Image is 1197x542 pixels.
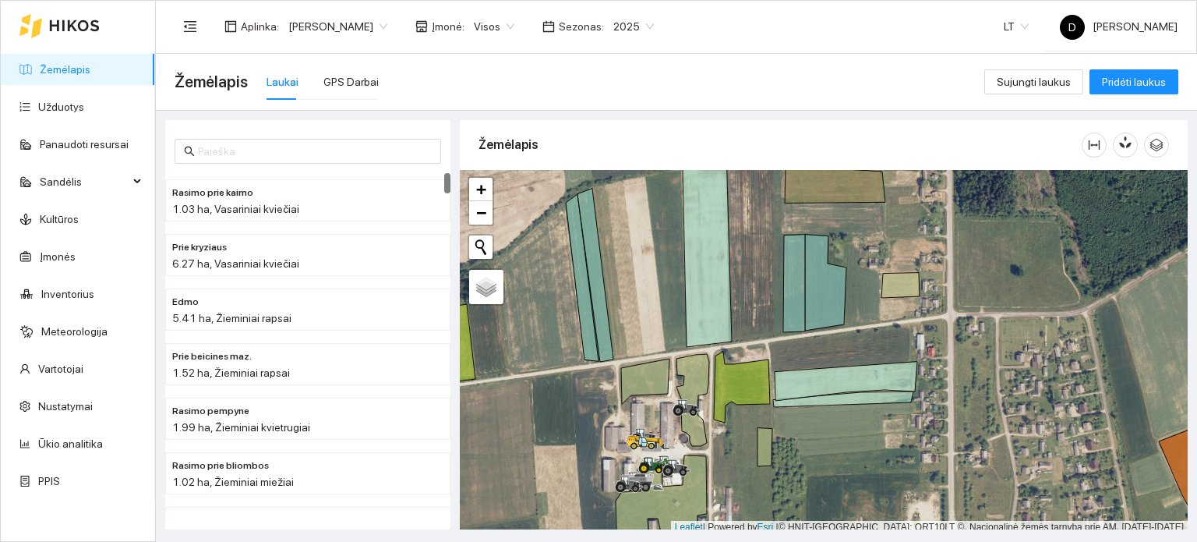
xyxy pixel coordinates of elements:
span: − [476,203,486,222]
a: Vartotojai [38,363,83,375]
span: Sezonas : [559,18,604,35]
span: Prie beicines maz. [172,349,252,364]
span: 2025 [613,15,654,38]
span: 5.41 ha, Žieminiai rapsai [172,312,291,324]
span: | [776,522,779,533]
span: Aplinka : [241,18,279,35]
a: Kultūros [40,213,79,225]
span: Įmonė : [432,18,464,35]
div: GPS Darbai [323,73,379,90]
a: Užduotys [38,101,84,113]
span: column-width [1082,139,1106,151]
span: Sandėlis [40,166,129,197]
span: Sujungti laukus [997,73,1071,90]
a: Zoom in [469,178,493,201]
span: Rasimo prie bliombos [172,459,269,473]
a: Inventorius [41,288,94,300]
span: Prie kryziaus [172,240,227,255]
span: calendar [542,20,555,33]
a: Žemėlapis [40,63,90,76]
div: Žemėlapis [478,122,1082,167]
span: shop [415,20,428,33]
span: Visos [474,15,514,38]
button: Pridėti laukus [1089,69,1178,94]
span: Dovydas Baršauskas [288,15,387,38]
a: Zoom out [469,201,493,225]
span: search [184,146,195,157]
span: D [1068,15,1076,40]
span: Rasimo pempyne [172,404,249,419]
span: [PERSON_NAME] [1060,20,1178,33]
a: Nustatymai [38,400,93,413]
span: layout [224,20,237,33]
button: Sujungti laukus [984,69,1083,94]
span: Žemėlapis [175,69,248,94]
input: Paieška [198,143,432,160]
span: 1.03 ha, Vasariniai kviečiai [172,203,299,215]
span: 6.27 ha, Vasariniai kviečiai [172,257,299,270]
a: Įmonės [40,250,76,263]
a: PPIS [38,475,60,487]
a: Pridėti laukus [1089,76,1178,88]
div: Laukai [267,73,298,90]
span: LT [1004,15,1029,38]
a: Meteorologija [41,325,108,338]
button: Initiate a new search [469,236,493,259]
a: Panaudoti resursai [40,138,129,151]
a: Leaflet [675,522,703,533]
span: 1.99 ha, Žieminiai kvietrugiai [172,421,310,434]
button: menu-fold [175,11,206,42]
span: 1.02 ha, Žieminiai miežiai [172,476,294,488]
a: Sujungti laukus [984,76,1083,88]
a: Ūkio analitika [38,437,103,450]
button: column-width [1082,133,1107,158]
span: + [476,179,486,199]
a: Esri [757,522,774,533]
span: menu-fold [183,19,197,34]
span: Edmo [172,295,199,310]
span: Rasimo prie kaimo [172,186,253,200]
span: 1.52 ha, Žieminiai rapsai [172,367,290,379]
a: Layers [469,270,503,304]
div: | Powered by © HNIT-[GEOGRAPHIC_DATA]; ORT10LT ©, Nacionalinė žemės tarnyba prie AM, [DATE]-[DATE] [671,521,1188,534]
span: Pridėti laukus [1102,73,1166,90]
